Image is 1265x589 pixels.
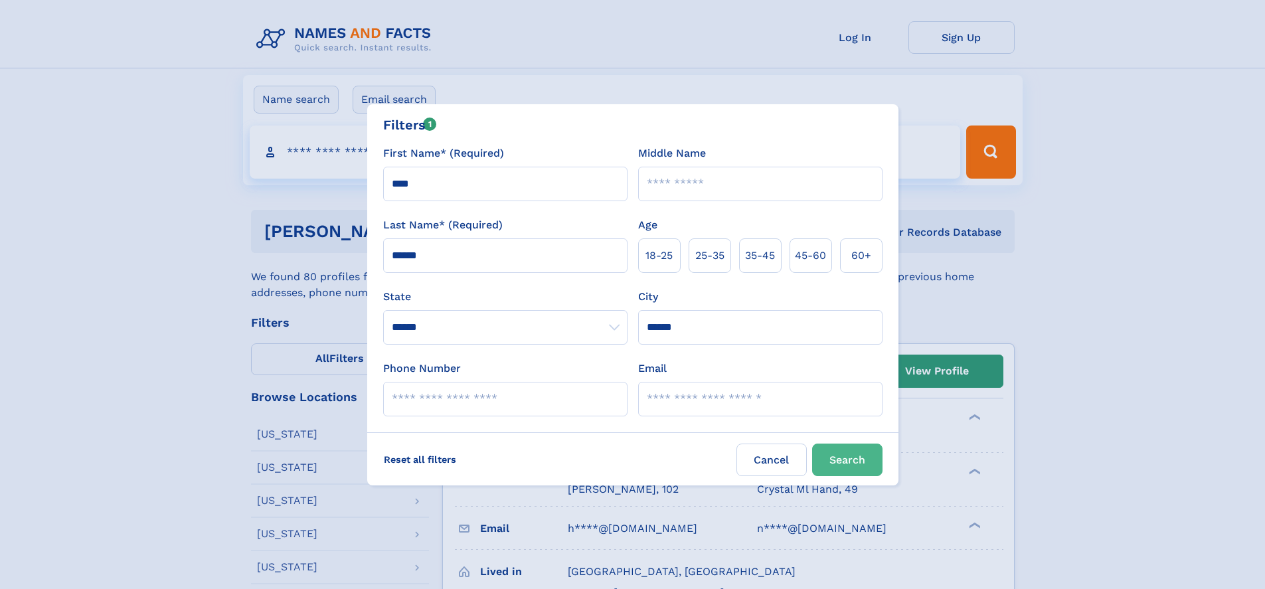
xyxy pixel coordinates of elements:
[745,248,775,264] span: 35‑45
[638,361,667,377] label: Email
[812,444,883,476] button: Search
[383,217,503,233] label: Last Name* (Required)
[383,289,628,305] label: State
[638,145,706,161] label: Middle Name
[375,444,465,475] label: Reset all filters
[851,248,871,264] span: 60+
[736,444,807,476] label: Cancel
[638,289,658,305] label: City
[638,217,657,233] label: Age
[383,361,461,377] label: Phone Number
[695,248,724,264] span: 25‑35
[383,115,437,135] div: Filters
[383,145,504,161] label: First Name* (Required)
[645,248,673,264] span: 18‑25
[795,248,826,264] span: 45‑60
